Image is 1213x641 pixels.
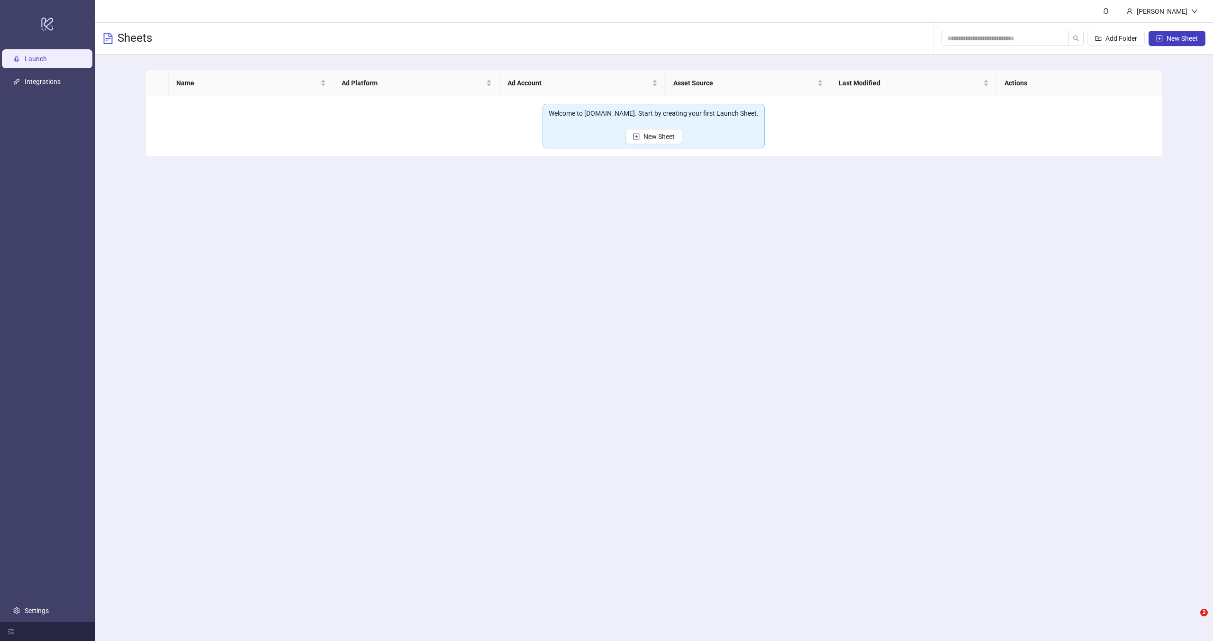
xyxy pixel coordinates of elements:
span: plus-square [1156,35,1163,42]
button: New Sheet [625,129,682,144]
th: Actions [997,70,1163,96]
button: New Sheet [1149,31,1205,46]
th: Ad Platform [334,70,500,96]
span: New Sheet [1167,35,1198,42]
span: down [1191,8,1198,15]
span: menu-fold [8,628,14,635]
a: Launch [25,55,47,63]
h3: Sheets [118,31,152,46]
span: folder-add [1095,35,1102,42]
span: search [1073,35,1079,42]
button: Add Folder [1087,31,1145,46]
span: plus-square [633,133,640,140]
span: Ad Platform [342,78,484,88]
div: Welcome to [DOMAIN_NAME]. Start by creating your first Launch Sheet. [549,108,759,119]
span: file-text [102,33,114,44]
span: Asset Source [673,78,816,88]
th: Last Modified [831,70,997,96]
span: user [1126,8,1133,15]
th: Asset Source [666,70,832,96]
a: Settings [25,607,49,614]
span: Add Folder [1105,35,1137,42]
th: Ad Account [500,70,666,96]
div: [PERSON_NAME] [1133,6,1191,17]
span: 2 [1200,609,1208,616]
span: Ad Account [507,78,650,88]
a: Integrations [25,78,61,85]
th: Name [169,70,335,96]
span: Last Modified [839,78,981,88]
span: Name [176,78,319,88]
span: New Sheet [643,133,675,140]
iframe: Intercom live chat [1181,609,1204,632]
span: bell [1103,8,1109,14]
